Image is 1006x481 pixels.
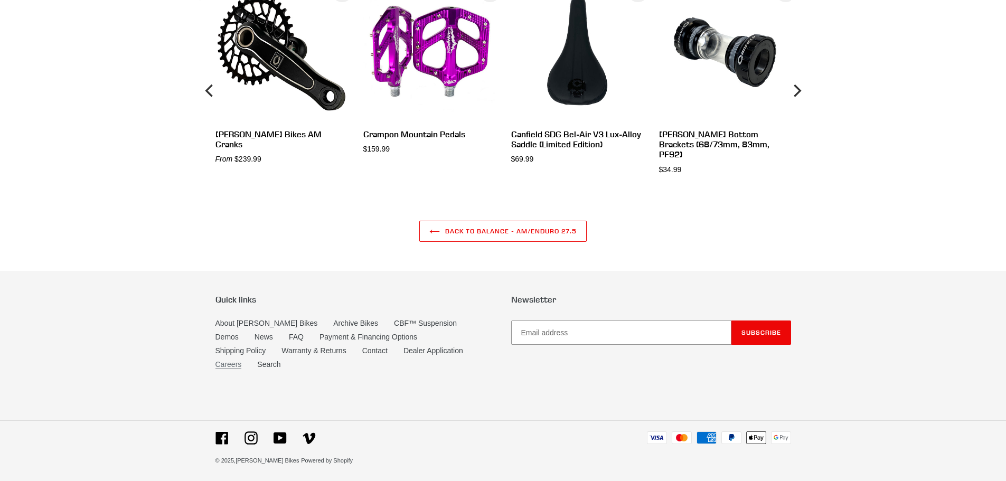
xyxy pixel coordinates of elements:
[215,333,239,341] a: Demos
[215,319,318,327] a: About [PERSON_NAME] Bikes
[215,346,266,355] a: Shipping Policy
[731,320,791,345] button: Subscribe
[301,457,353,464] a: Powered by Shopify
[333,319,378,327] a: Archive Bikes
[289,333,304,341] a: FAQ
[403,346,463,355] a: Dealer Application
[215,360,242,369] a: Careers
[419,221,587,242] a: Back to Balance - AM/Enduro 27.5
[362,346,388,355] a: Contact
[511,320,731,345] input: Email address
[236,457,299,464] a: [PERSON_NAME] Bikes
[257,360,280,369] a: Search
[281,346,346,355] a: Warranty & Returns
[215,295,495,305] p: Quick links
[511,295,791,305] p: Newsletter
[394,319,457,327] a: CBF™ Suspension
[741,328,781,336] span: Subscribe
[319,333,417,341] a: Payment & Financing Options
[215,457,299,464] small: © 2025,
[255,333,273,341] a: News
